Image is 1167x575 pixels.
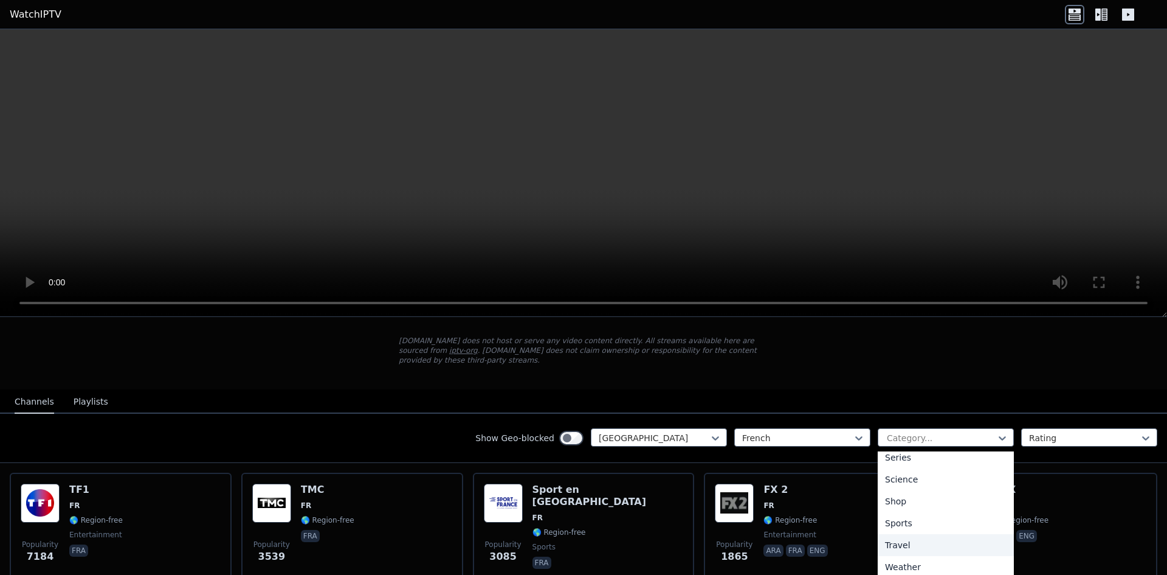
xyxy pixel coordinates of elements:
[301,515,354,525] span: 🌎 Region-free
[878,534,1014,556] div: Travel
[715,484,754,523] img: FX 2
[878,490,1014,512] div: Shop
[21,484,60,523] img: TF1
[489,549,517,564] span: 3085
[252,484,291,523] img: TMC
[532,528,586,537] span: 🌎 Region-free
[301,501,311,511] span: FR
[716,540,752,549] span: Popularity
[995,515,1048,525] span: 🌎 Region-free
[69,515,123,525] span: 🌎 Region-free
[69,501,80,511] span: FR
[475,432,554,444] label: Show Geo-blocked
[10,7,61,22] a: WatchIPTV
[878,447,1014,469] div: Series
[721,549,748,564] span: 1865
[69,484,123,496] h6: TF1
[532,557,551,569] p: fra
[485,540,522,549] span: Popularity
[449,346,478,355] a: iptv-org
[15,391,54,414] button: Channels
[532,542,556,552] span: sports
[532,484,684,508] h6: Sport en [GEOGRAPHIC_DATA]
[763,515,817,525] span: 🌎 Region-free
[399,336,768,365] p: [DOMAIN_NAME] does not host or serve any video content directly. All streams available here are s...
[763,545,783,557] p: ara
[532,513,543,523] span: FR
[786,545,805,557] p: fra
[995,484,1048,496] h6: TFX
[763,484,830,496] h6: FX 2
[763,530,816,540] span: entertainment
[253,540,290,549] span: Popularity
[74,391,108,414] button: Playlists
[763,501,774,511] span: FR
[878,469,1014,490] div: Science
[484,484,523,523] img: Sport en France
[1016,530,1037,542] p: eng
[27,549,54,564] span: 7184
[258,549,286,564] span: 3539
[69,530,122,540] span: entertainment
[22,540,58,549] span: Popularity
[69,545,88,557] p: fra
[301,484,354,496] h6: TMC
[301,530,320,542] p: fra
[878,512,1014,534] div: Sports
[807,545,828,557] p: eng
